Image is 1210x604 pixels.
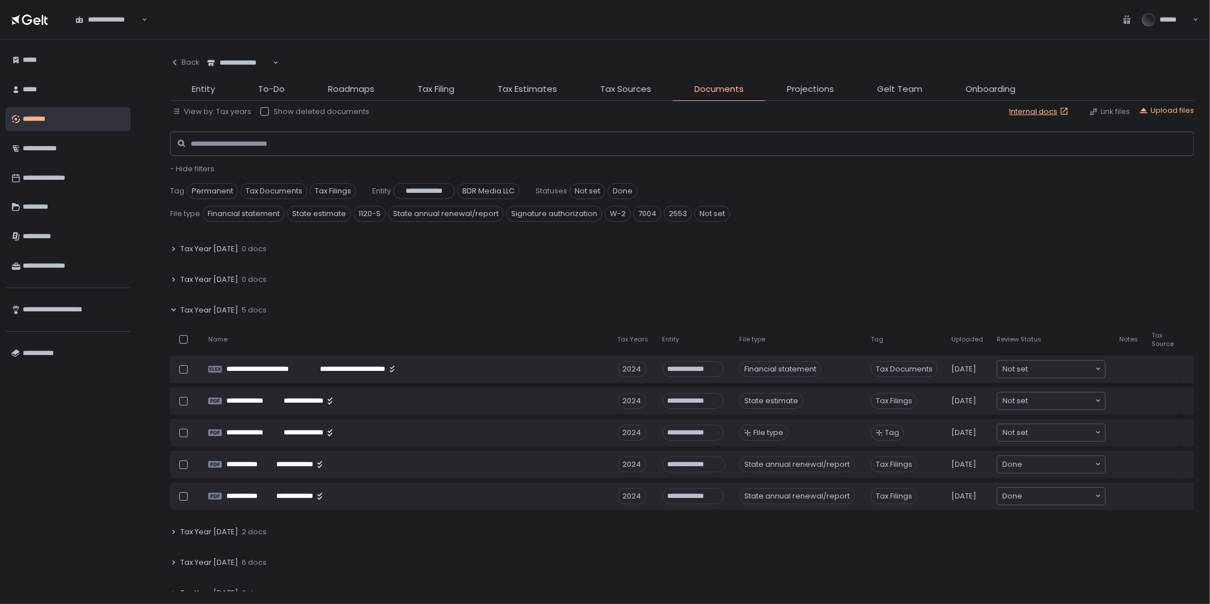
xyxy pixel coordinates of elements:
span: Not set [694,206,730,222]
span: File type [170,209,200,219]
span: Tax Year [DATE] [180,244,238,254]
span: Tag [871,335,883,344]
span: [DATE] [951,459,976,470]
span: Statuses [536,186,567,196]
a: Internal docs [1009,107,1071,117]
span: Tax Source [1152,331,1174,348]
span: Name [208,335,227,344]
span: Done [1002,459,1022,470]
span: 0 docs [242,274,267,285]
div: Search for option [997,488,1105,505]
div: 2024 [618,457,647,472]
span: Review Status [997,335,1042,344]
span: Entity [372,186,391,196]
span: Tax Filings [871,393,917,409]
span: BDR Media LLC [457,183,520,199]
span: 0 docs [242,588,267,598]
div: State annual renewal/report [739,457,855,472]
div: 2024 [618,361,647,377]
div: Search for option [997,424,1105,441]
input: Search for option [140,14,141,26]
button: View by: Tax years [172,107,251,117]
span: Projections [787,83,834,96]
span: File type [753,428,783,438]
span: Notes [1119,335,1138,344]
div: State estimate [739,393,803,409]
span: [DATE] [951,396,976,406]
span: 2 docs [242,527,267,537]
span: Tax Year [DATE] [180,588,238,598]
span: Done [608,183,638,199]
div: Search for option [997,456,1105,473]
span: Tax Estimates [498,83,557,96]
span: Entity [192,83,215,96]
span: Tax Year [DATE] [180,274,238,285]
button: - Hide filters [170,164,214,174]
button: Upload files [1139,105,1194,116]
input: Search for option [1028,364,1094,375]
span: Tax Documents [241,183,307,199]
span: Tax Years [618,335,649,344]
span: - Hide filters [170,163,214,174]
span: W-2 [605,206,631,222]
span: Entity [663,335,680,344]
span: Tax Filing [418,83,454,96]
span: Tax Sources [600,83,651,96]
span: Documents [694,83,744,96]
span: To-Do [258,83,285,96]
span: [DATE] [951,428,976,438]
button: Link files [1089,107,1130,117]
div: Back [170,57,200,67]
span: 2553 [664,206,692,222]
span: 1120-S [353,206,386,222]
input: Search for option [271,57,272,69]
span: Tax Filings [310,183,356,199]
input: Search for option [1022,459,1094,470]
div: Search for option [997,392,1105,409]
span: Roadmaps [328,83,374,96]
span: [DATE] [951,491,976,501]
span: Not set [570,183,605,199]
span: State estimate [287,206,351,222]
span: Tax Filings [871,488,917,504]
span: Not set [1002,395,1028,407]
span: Permanent [187,183,238,199]
span: Not set [1002,427,1028,438]
span: 6 docs [242,557,267,568]
button: Back [170,51,200,74]
div: Search for option [200,51,279,75]
span: [DATE] [951,364,976,374]
div: 2024 [618,488,647,504]
span: Uploaded [951,335,983,344]
div: 2024 [618,393,647,409]
span: Tax Year [DATE] [180,557,238,568]
span: 0 docs [242,244,267,254]
span: File type [739,335,765,344]
span: Tax Filings [871,457,917,472]
span: State annual renewal/report [388,206,504,222]
span: Onboarding [966,83,1015,96]
div: State annual renewal/report [739,488,855,504]
span: Tax Documents [871,361,938,377]
input: Search for option [1022,491,1094,502]
span: 7004 [633,206,661,222]
span: Tax Year [DATE] [180,305,238,315]
div: 2024 [618,425,647,441]
span: Not set [1002,364,1028,375]
span: Tax Year [DATE] [180,527,238,537]
div: Financial statement [739,361,821,377]
input: Search for option [1028,427,1094,438]
span: Tag [170,186,184,196]
div: Search for option [68,7,147,31]
span: Gelt Team [877,83,922,96]
span: Financial statement [203,206,285,222]
span: Tag [885,428,899,438]
div: Search for option [997,361,1105,378]
span: 5 docs [242,305,267,315]
span: Done [1002,491,1022,502]
span: Signature authorization [506,206,602,222]
input: Search for option [1028,395,1094,407]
